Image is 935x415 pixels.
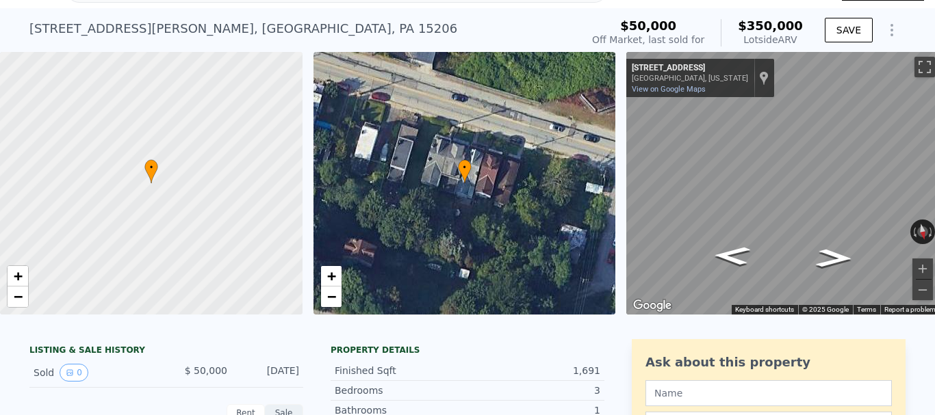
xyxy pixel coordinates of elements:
[144,161,158,174] span: •
[458,159,472,183] div: •
[592,33,704,46] div: Off Market, last sold for
[14,288,23,305] span: −
[738,18,803,33] span: $350,000
[632,63,748,74] div: [STREET_ADDRESS]
[735,305,794,314] button: Keyboard shortcuts
[335,384,467,397] div: Bedrooms
[34,364,155,381] div: Sold
[825,18,873,42] button: SAVE
[326,267,335,284] span: +
[326,288,335,305] span: −
[321,266,342,286] a: Zoom in
[802,306,849,313] span: © 2025 Google
[29,19,457,38] div: [STREET_ADDRESS][PERSON_NAME] , [GEOGRAPHIC_DATA] , PA 15206
[14,267,23,284] span: +
[878,16,906,44] button: Show Options
[8,266,28,286] a: Zoom in
[458,161,472,174] span: •
[60,364,88,381] button: View historical data
[645,353,892,372] div: Ask about this property
[912,280,933,300] button: Zoom out
[331,345,604,356] div: Property details
[800,245,868,272] path: Go West, State Hwy 8
[630,297,675,314] a: Open this area in Google Maps (opens a new window)
[645,380,892,406] input: Name
[759,70,769,85] a: Show location on map
[620,18,676,33] span: $50,000
[910,219,918,244] button: Rotate counterclockwise
[238,364,299,381] div: [DATE]
[857,306,876,313] a: Terms (opens in new tab)
[632,85,706,94] a: View on Google Maps
[630,297,675,314] img: Google
[914,57,935,77] button: Toggle fullscreen view
[467,384,600,397] div: 3
[738,33,803,46] div: Lotside ARV
[185,365,227,376] span: $ 50,000
[467,364,600,377] div: 1,691
[632,74,748,83] div: [GEOGRAPHIC_DATA], [US_STATE]
[927,219,935,244] button: Rotate clockwise
[912,258,933,279] button: Zoom in
[321,286,342,307] a: Zoom out
[29,345,303,358] div: LISTING & SALE HISTORY
[915,219,930,245] button: Reset the view
[8,286,28,307] a: Zoom out
[698,242,766,269] path: Go East, State Hwy 8
[335,364,467,377] div: Finished Sqft
[144,159,158,183] div: •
